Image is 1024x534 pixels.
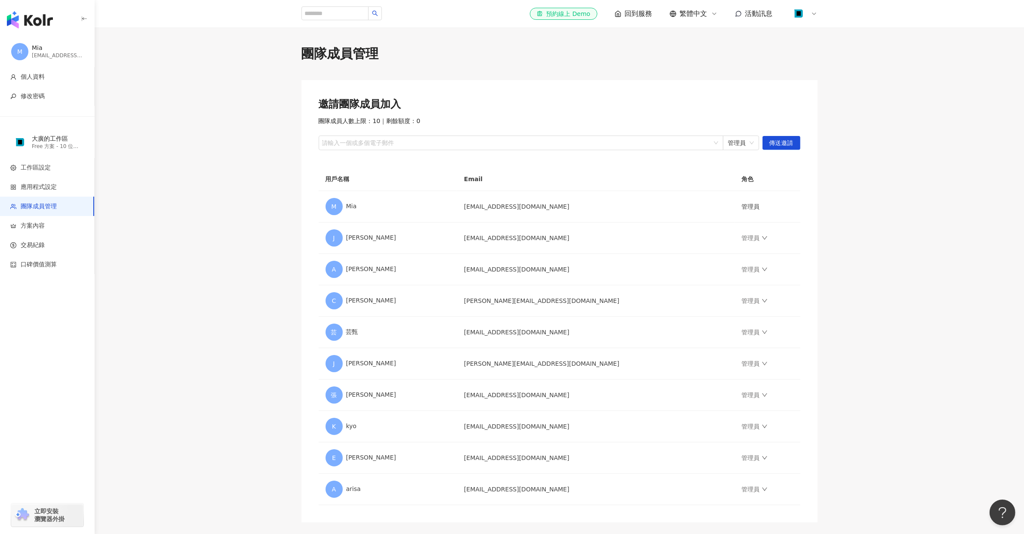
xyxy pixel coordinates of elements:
span: 團隊成員管理 [21,202,57,211]
div: [PERSON_NAME] [326,229,450,247]
span: 口碑價值測算 [21,260,57,269]
div: 芸甄 [326,324,450,341]
td: [PERSON_NAME][EMAIL_ADDRESS][DOMAIN_NAME] [457,348,735,380]
button: 傳送邀請 [763,136,800,150]
a: 管理員 [742,423,768,430]
span: 工作區設定 [21,164,51,172]
span: down [762,361,768,367]
td: [EMAIL_ADDRESS][DOMAIN_NAME] [457,380,735,411]
a: 管理員 [742,297,768,304]
span: J [333,359,335,368]
span: 傳送邀請 [769,136,793,150]
div: 預約線上 Demo [537,9,590,18]
a: 預約線上 Demo [530,8,597,20]
span: calculator [10,262,16,268]
img: chrome extension [14,508,31,522]
th: 用戶名稱 [319,167,457,191]
span: key [10,93,16,99]
div: 邀請團隊成員加入 [319,97,800,112]
a: 管理員 [742,454,768,461]
div: [PERSON_NAME] [326,386,450,404]
div: 大廣的工作區 [32,135,83,143]
span: dollar [10,242,16,248]
span: down [762,423,768,429]
div: Mia [32,44,83,52]
td: [EMAIL_ADDRESS][DOMAIN_NAME] [457,191,735,222]
div: kyo [326,418,450,435]
span: 方案內容 [21,222,45,230]
td: [EMAIL_ADDRESS][DOMAIN_NAME] [457,222,735,254]
span: appstore [10,184,16,190]
div: Free 方案 - 10 位成員 [32,143,83,150]
img: logo [7,11,53,28]
span: E [332,453,336,463]
span: 張 [331,390,337,400]
div: arisa [326,481,450,498]
a: chrome extension立即安裝 瀏覽器外掛 [11,503,83,527]
span: A [332,485,336,494]
span: 立即安裝 瀏覽器外掛 [34,507,65,523]
span: 繁體中文 [680,9,707,19]
span: 管理員 [728,136,754,150]
td: [EMAIL_ADDRESS][DOMAIN_NAME] [457,254,735,285]
div: [PERSON_NAME] [326,261,450,278]
span: 修改密碼 [21,92,45,101]
span: user [10,74,16,80]
span: down [762,266,768,272]
span: J [333,233,335,243]
div: [PERSON_NAME] [326,449,450,466]
div: [EMAIL_ADDRESS][DOMAIN_NAME] [32,52,83,59]
a: 管理員 [742,486,768,493]
a: 管理員 [742,392,768,398]
span: M [331,202,336,211]
td: [EMAIL_ADDRESS][DOMAIN_NAME] [457,442,735,474]
span: C [332,296,336,306]
span: 活動訊息 [745,9,773,18]
td: [EMAIL_ADDRESS][DOMAIN_NAME] [457,317,735,348]
span: 應用程式設定 [21,183,57,191]
span: K [332,422,336,431]
div: 團隊成員管理 [301,45,818,63]
span: 個人資料 [21,73,45,81]
span: down [762,329,768,335]
a: 管理員 [742,266,768,273]
span: down [762,486,768,492]
td: [EMAIL_ADDRESS][DOMAIN_NAME] [457,411,735,442]
a: 管理員 [742,360,768,367]
span: down [762,235,768,241]
div: [PERSON_NAME] [326,355,450,372]
td: 管理員 [735,191,800,222]
span: 團隊成員人數上限：10 ｜ 剩餘額度：0 [319,117,421,126]
img: 1733730258713.jpg [790,6,807,22]
iframe: Help Scout Beacon - Open [990,500,1015,525]
th: 角色 [735,167,800,191]
span: A [332,265,336,274]
span: M [17,47,22,56]
span: search [372,10,378,16]
img: 1733730258713.jpg [12,134,28,151]
div: Mia [326,198,450,215]
a: 回到服務 [615,9,652,19]
td: [EMAIL_ADDRESS][DOMAIN_NAME] [457,474,735,505]
td: [PERSON_NAME][EMAIL_ADDRESS][DOMAIN_NAME] [457,285,735,317]
span: 交易紀錄 [21,241,45,250]
span: 回到服務 [625,9,652,19]
span: down [762,455,768,461]
span: down [762,392,768,398]
th: Email [457,167,735,191]
a: 管理員 [742,329,768,336]
a: 管理員 [742,235,768,241]
span: down [762,298,768,304]
span: 芸 [331,327,337,337]
div: [PERSON_NAME] [326,292,450,309]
